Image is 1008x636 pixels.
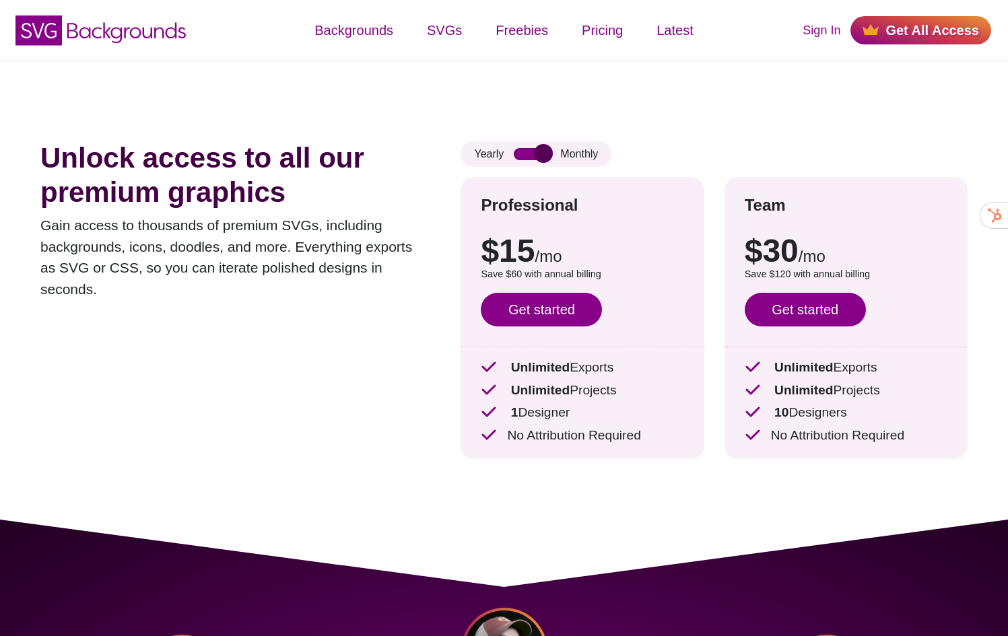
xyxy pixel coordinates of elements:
[535,247,562,265] span: /mo
[745,235,947,267] p: $30
[481,235,683,267] p: $15
[511,360,570,374] strong: Unlimited
[745,358,947,378] p: Exports
[481,196,578,214] strong: Professional
[850,16,991,44] a: Get All Access
[745,267,947,282] p: Save $120 with annual billing
[40,141,420,209] h1: Unlock access to all our premium graphics
[745,426,947,446] p: No Attribution Required
[481,381,683,400] p: Projects
[511,405,518,419] strong: 1
[774,383,833,397] strong: Unlimited
[640,10,710,50] a: Latest
[565,10,640,50] a: Pricing
[799,247,826,265] span: /mo
[511,383,570,397] strong: Unlimited
[481,358,683,378] p: Exports
[481,267,683,282] p: Save $60 with annual billing
[745,381,947,400] p: Projects
[774,405,788,419] strong: 10
[40,215,420,299] p: Gain access to thousands of premium SVGs, including backgrounds, icons, doodles, and more. Everyt...
[410,10,479,50] a: SVGs
[803,22,840,40] a: Sign In
[481,426,683,446] p: No Attribution Required
[461,141,611,167] div: Yearly Monthly
[745,293,866,326] a: Get started
[298,10,410,50] a: Backgrounds
[479,10,565,50] a: Freebies
[774,360,833,374] strong: Unlimited
[745,403,947,423] p: Designers
[481,293,602,326] a: Get started
[745,196,786,214] strong: Team
[481,403,683,423] p: Designer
